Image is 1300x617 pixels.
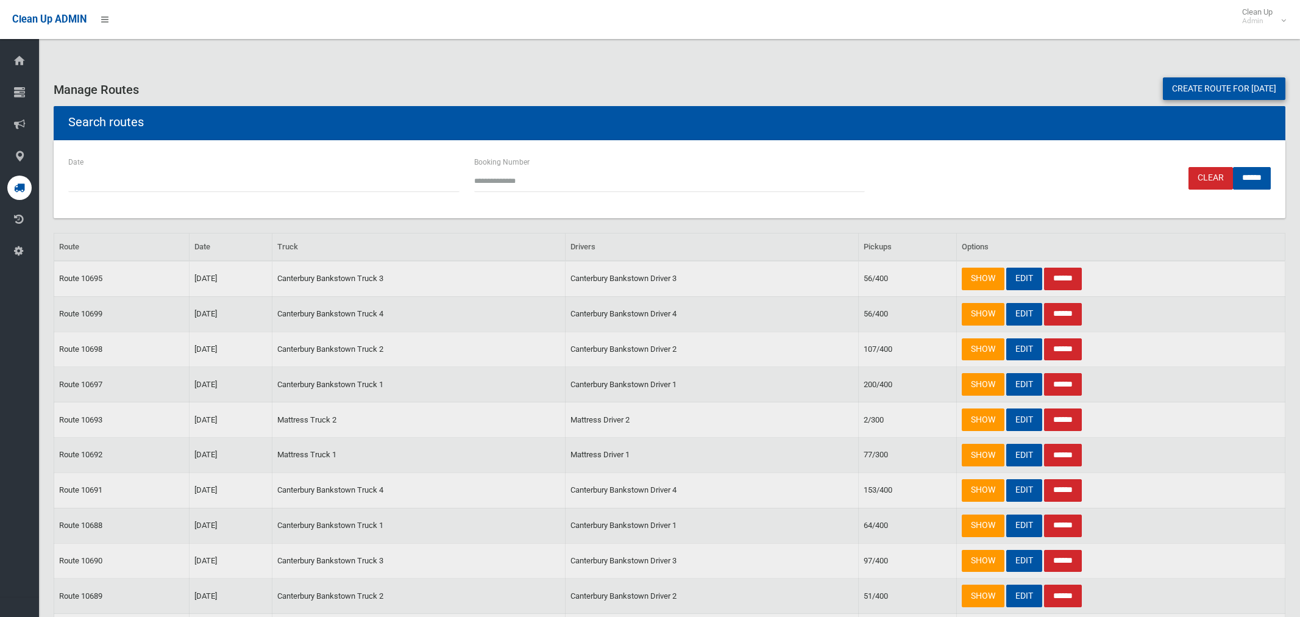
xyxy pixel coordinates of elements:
td: Mattress Driver 1 [565,438,858,473]
a: Create route for [DATE] [1163,77,1285,100]
a: SHOW [962,268,1004,290]
td: Canterbury Bankstown Truck 3 [272,543,565,579]
td: Route 10693 [54,402,190,438]
a: SHOW [962,550,1004,572]
a: SHOW [962,303,1004,326]
td: Canterbury Bankstown Driver 1 [565,367,858,402]
a: EDIT [1006,550,1042,572]
td: Route 10689 [54,579,190,614]
td: Route 10690 [54,543,190,579]
td: Canterbury Bankstown Truck 2 [272,579,565,614]
label: Date [68,155,83,169]
td: [DATE] [189,367,272,402]
td: Route 10688 [54,508,190,543]
td: [DATE] [189,508,272,543]
a: EDIT [1006,515,1042,537]
td: 56/400 [858,261,956,296]
th: Truck [272,233,565,261]
a: SHOW [962,479,1004,502]
td: Canterbury Bankstown Driver 3 [565,543,858,579]
td: [DATE] [189,543,272,579]
td: Mattress Driver 2 [565,402,858,438]
a: EDIT [1006,585,1042,607]
a: SHOW [962,444,1004,466]
td: Canterbury Bankstown Driver 2 [565,332,858,367]
th: Pickups [858,233,956,261]
td: [DATE] [189,473,272,508]
a: EDIT [1006,408,1042,431]
td: Route 10698 [54,332,190,367]
th: Route [54,233,190,261]
a: SHOW [962,338,1004,361]
a: EDIT [1006,373,1042,396]
td: Route 10699 [54,296,190,332]
td: [DATE] [189,438,272,473]
a: EDIT [1006,338,1042,361]
label: Booking Number [474,155,530,169]
td: [DATE] [189,579,272,614]
a: SHOW [962,373,1004,396]
td: 77/300 [858,438,956,473]
td: 97/400 [858,543,956,579]
td: Route 10695 [54,261,190,296]
a: SHOW [962,585,1004,607]
th: Drivers [565,233,858,261]
h3: Manage Routes [54,83,1285,96]
td: Canterbury Bankstown Truck 1 [272,508,565,543]
span: Clean Up ADMIN [12,13,87,25]
td: 56/400 [858,296,956,332]
header: Search routes [54,110,158,134]
td: Canterbury Bankstown Driver 1 [565,508,858,543]
td: Route 10692 [54,438,190,473]
a: Clear [1188,167,1233,190]
td: 64/400 [858,508,956,543]
td: Canterbury Bankstown Driver 4 [565,473,858,508]
span: Clean Up [1236,7,1285,26]
td: Mattress Truck 2 [272,402,565,438]
td: [DATE] [189,332,272,367]
a: EDIT [1006,268,1042,290]
td: Route 10691 [54,473,190,508]
td: Mattress Truck 1 [272,438,565,473]
small: Admin [1242,16,1273,26]
td: Canterbury Bankstown Driver 3 [565,261,858,296]
td: Canterbury Bankstown Truck 3 [272,261,565,296]
th: Options [956,233,1285,261]
td: Canterbury Bankstown Driver 2 [565,579,858,614]
td: 200/400 [858,367,956,402]
td: 51/400 [858,579,956,614]
a: EDIT [1006,479,1042,502]
td: [DATE] [189,261,272,296]
td: Route 10697 [54,367,190,402]
a: SHOW [962,515,1004,537]
td: Canterbury Bankstown Truck 2 [272,332,565,367]
td: [DATE] [189,402,272,438]
a: SHOW [962,408,1004,431]
td: [DATE] [189,296,272,332]
td: Canterbury Bankstown Truck 4 [272,296,565,332]
td: Canterbury Bankstown Truck 4 [272,473,565,508]
td: 153/400 [858,473,956,508]
td: 2/300 [858,402,956,438]
td: 107/400 [858,332,956,367]
a: EDIT [1006,303,1042,326]
th: Date [189,233,272,261]
td: Canterbury Bankstown Driver 4 [565,296,858,332]
a: EDIT [1006,444,1042,466]
td: Canterbury Bankstown Truck 1 [272,367,565,402]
